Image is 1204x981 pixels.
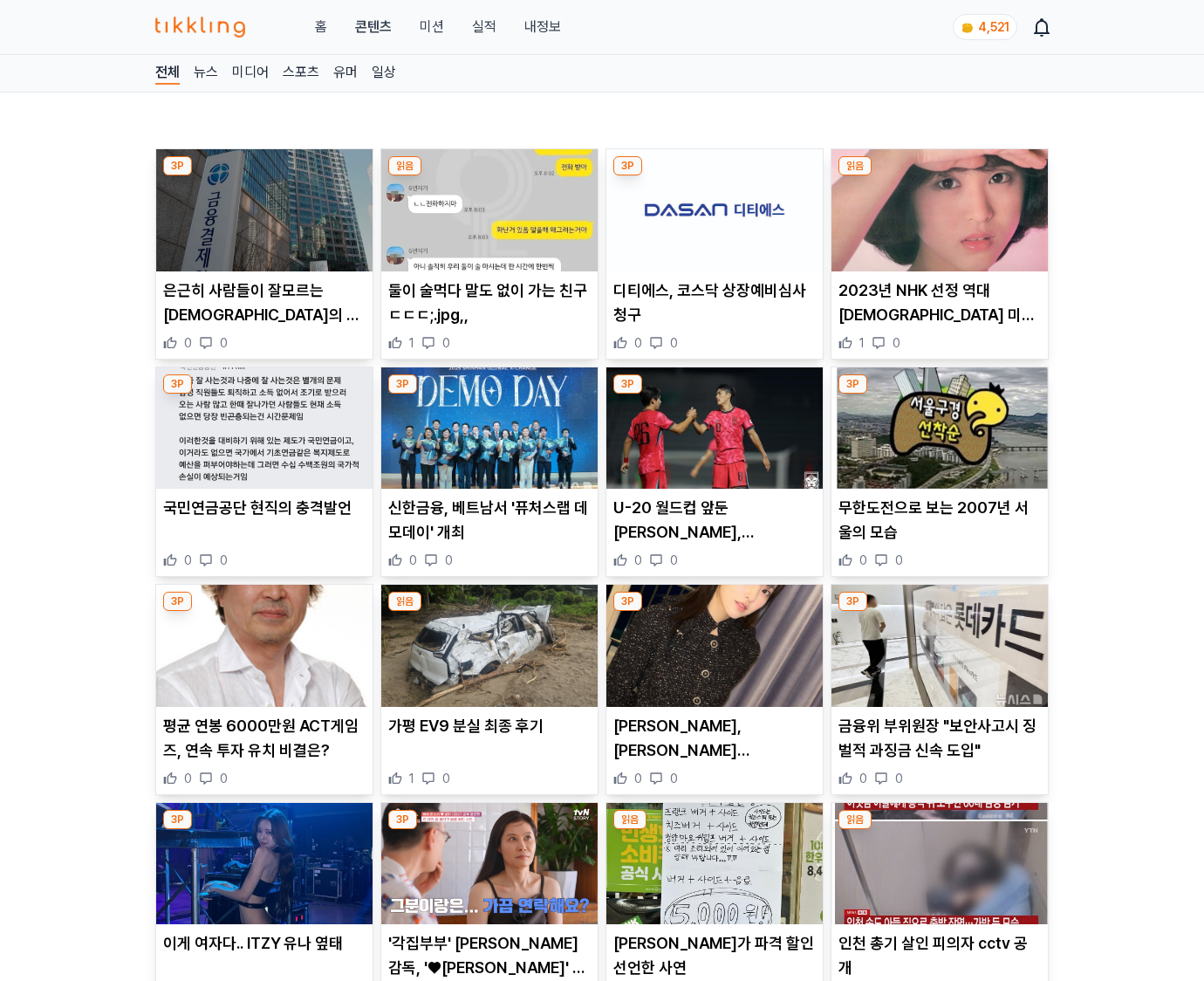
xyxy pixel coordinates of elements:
[838,592,867,611] div: 3P
[838,156,872,175] div: 읽음
[613,810,646,829] div: 읽음
[831,584,1049,795] div: 3P 금융위 부위원장 "보안사고시 징벌적 과징금 신속 도입" 금융위 부위원장 "보안사고시 징벌적 과징금 신속 도입" 0 0
[381,367,598,490] img: 신한금융, 베트남서 '퓨처스랩 데모데이' 개최
[895,770,903,787] span: 0
[372,62,396,85] a: 일상
[420,17,444,38] button: 미션
[163,714,366,763] p: 평균 연봉 6000만원 ACT게임즈, 연속 투자 유치 비결은?
[472,17,496,38] a: 실적
[859,770,867,787] span: 0
[388,374,417,394] div: 3P
[893,334,900,352] span: 0
[163,278,366,327] p: 은근히 사람들이 잘모르는 [DEMOGRAPHIC_DATA]의 직장
[388,278,591,327] p: 둘이 술먹다 말도 없이 가는 친구 ㄷㄷㄷ;.jpg,,
[670,770,678,787] span: 0
[220,770,228,787] span: 0
[156,803,373,925] img: 이게 여자다.. ITZY 유나 옆태
[670,552,678,569] span: 0
[961,21,975,35] img: coin
[156,585,373,707] img: 평균 연봉 6000만원 ACT게임즈, 연속 투자 유치 비결은?
[831,148,1049,360] div: 읽음 2023년 NHK 선정 역대 일본 미녀 17선 2023년 NHK 선정 역대 [DEMOGRAPHIC_DATA] 미녀 17선 1 0
[831,367,1049,578] div: 3P 무한도전으로 보는 2007년 서울의 모습 무한도전으로 보는 2007년 서울의 모습 0 0
[605,367,824,578] div: 3P U-20 월드컵 앞둔 이창원호, 김준하 부상 낙마…헹크 김명준 대체 발탁 U-20 월드컵 앞둔 [PERSON_NAME], [PERSON_NAME] 부상 낙마…헹크 [PE...
[831,585,1048,707] img: 금융위 부위원장 "보안사고시 징벌적 과징금 신속 도입"
[605,148,824,360] div: 3P 디티에스, 코스닥 상장예비심사 청구 디티에스, 코스닥 상장예비심사 청구 0 0
[155,62,180,85] a: 전체
[156,367,373,490] img: 국민연금공단 현직의 충격발언
[859,334,865,352] span: 1
[184,770,192,787] span: 0
[163,156,192,175] div: 3P
[613,714,816,763] p: [PERSON_NAME], [PERSON_NAME] [PERSON_NAME] 과시…또렷한 눈망울
[838,810,872,829] div: 읽음
[388,156,421,175] div: 읽음
[409,334,414,352] span: 1
[606,149,823,271] img: 디티에스, 코스닥 상장예비심사 청구
[184,334,192,352] span: 0
[380,584,599,795] div: 읽음 가평 EV9 분실 최종 후기 가평 EV9 분실 최종 후기 1 0
[155,17,245,38] img: 티끌링
[895,552,903,569] span: 0
[388,496,591,545] p: 신한금융, 베트남서 '퓨처스랩 데모데이' 개최
[831,367,1048,490] img: 무한도전으로 보는 2007년 서울의 모습
[163,496,366,520] p: 국민연금공단 현직의 충격발언
[184,552,192,569] span: 0
[831,803,1048,925] img: 인천 총기 살인 피의자 cctv 공개
[978,20,1009,34] span: 4,521
[524,17,561,38] a: 내정보
[613,592,642,611] div: 3P
[155,367,373,578] div: 3P 국민연금공단 현직의 충격발언 국민연금공단 현직의 충격발언 0 0
[156,149,373,271] img: 은근히 사람들이 잘모르는 신의 직장
[381,803,598,925] img: '각집부부' 장준환 감독, '♥문소리' 전남친 언급 "영화계에 있다고"
[831,149,1048,271] img: 2023년 NHK 선정 역대 일본 미녀 17선
[859,552,867,569] span: 0
[442,770,450,787] span: 0
[155,148,373,360] div: 3P 은근히 사람들이 잘모르는 신의 직장 은근히 사람들이 잘모르는 [DEMOGRAPHIC_DATA]의 직장 0 0
[163,931,366,956] p: 이게 여자다.. ITZY 유나 옆태
[838,278,1041,327] p: 2023년 NHK 선정 역대 [DEMOGRAPHIC_DATA] 미녀 17선
[634,552,642,569] span: 0
[333,62,358,85] a: 유머
[613,278,816,327] p: 디티에스, 코스닥 상장예비심사 청구
[163,592,192,611] div: 3P
[670,334,678,352] span: 0
[409,770,414,787] span: 1
[445,552,453,569] span: 0
[838,931,1041,980] p: 인천 총기 살인 피의자 cctv 공개
[388,592,421,611] div: 읽음
[381,585,598,707] img: 가평 EV9 분실 최종 후기
[388,931,591,980] p: '각집부부' [PERSON_NAME] 감독, '♥[PERSON_NAME]' 전남친 언급 "영화계에 있다고"
[220,334,228,352] span: 0
[409,552,417,569] span: 0
[613,374,642,394] div: 3P
[388,810,417,829] div: 3P
[194,62,218,85] a: 뉴스
[605,584,824,795] div: 3P 박보영, 동안 미모 과시…또렷한 눈망울 [PERSON_NAME], [PERSON_NAME] [PERSON_NAME] 과시…또렷한 눈망울 0 0
[232,62,269,85] a: 미디어
[613,156,642,175] div: 3P
[388,714,591,738] p: 가평 EV9 분실 최종 후기
[315,17,327,38] a: 홈
[613,931,816,980] p: [PERSON_NAME]가 파격 할인 선언한 사연
[283,62,319,85] a: 스포츠
[355,17,392,38] a: 콘텐츠
[155,584,373,795] div: 3P 평균 연봉 6000만원 ACT게임즈, 연속 투자 유치 비결은? 평균 연봉 6000만원 ACT게임즈, 연속 투자 유치 비결은? 0 0
[606,585,823,707] img: 박보영, 동안 미모 과시…또렷한 눈망울
[606,367,823,490] img: U-20 월드컵 앞둔 이창원호, 김준하 부상 낙마…헹크 김명준 대체 발탁
[838,374,867,394] div: 3P
[953,14,1014,40] a: coin 4,521
[381,149,598,271] img: 둘이 술먹다 말도 없이 가는 친구 ㄷㄷㄷ;.jpg,,
[163,374,192,394] div: 3P
[606,803,823,925] img: 프랭크 버거가 파격 할인 선언한 사연
[442,334,450,352] span: 0
[838,496,1041,545] p: 무한도전으로 보는 2007년 서울의 모습
[163,810,192,829] div: 3P
[613,496,816,545] p: U-20 월드컵 앞둔 [PERSON_NAME], [PERSON_NAME] 부상 낙마…헹크 [PERSON_NAME] 대체 발탁
[634,334,642,352] span: 0
[838,714,1041,763] p: 금융위 부위원장 "보안사고시 징벌적 과징금 신속 도입"
[380,148,599,360] div: 읽음 둘이 술먹다 말도 없이 가는 친구 ㄷㄷㄷ;.jpg,, 둘이 술먹다 말도 없이 가는 친구 ㄷㄷㄷ;.jpg,, 1 0
[220,552,228,569] span: 0
[634,770,642,787] span: 0
[380,367,599,578] div: 3P 신한금융, 베트남서 '퓨처스랩 데모데이' 개최 신한금융, 베트남서 '퓨처스랩 데모데이' 개최 0 0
